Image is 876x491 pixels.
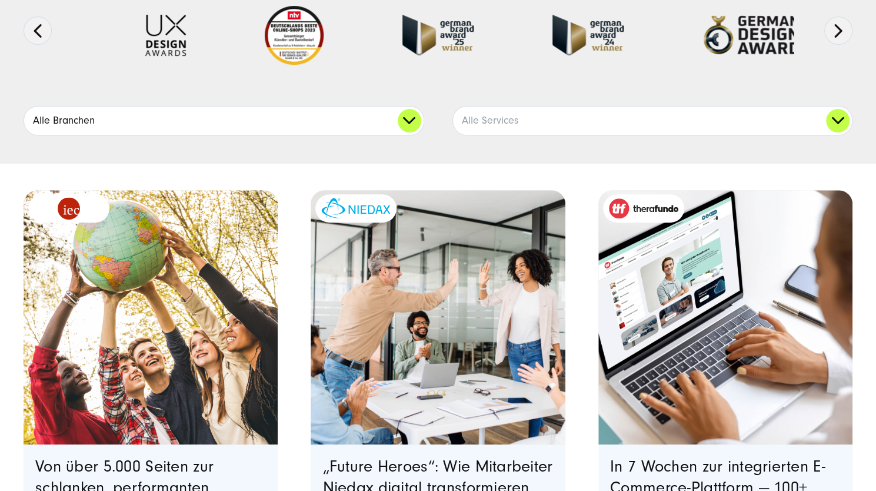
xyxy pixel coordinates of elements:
img: eine Gruppe von Kollegen in einer modernen Büroumgebung, die einen Erfolg feiern. Ein Mann gibt e... [311,190,565,444]
img: German Brand Award winner 2025 - Full Service Digital Agentur SUNZINET [402,15,474,55]
img: eine Gruppe von fünf verschiedenen jungen Menschen, die im Freien stehen und gemeinsam eine Weltk... [24,190,278,444]
img: German-Brand-Award - fullservice digital agentur SUNZINET [552,15,624,55]
button: Next [824,16,852,45]
a: Featured image: - Read full post: In 7 Wochen zur integrierten E-Commerce-Plattform | therafundo ... [598,190,852,444]
a: Featured image: eine Gruppe von Kollegen in einer modernen Büroumgebung, die einen Erfolg feiern.... [311,190,565,444]
a: Alle Branchen [24,107,424,135]
img: German-Design-Award - fullservice digital agentur SUNZINET [702,15,800,55]
img: therafundo_10-2024_logo_2c [609,198,678,218]
a: Featured image: eine Gruppe von fünf verschiedenen jungen Menschen, die im Freien stehen und geme... [24,190,278,444]
button: Previous [24,16,52,45]
a: Alle Services [453,107,852,135]
img: UX-Design-Awards - fullservice digital agentur SUNZINET [145,15,186,56]
img: Deutschlands beste Online Shops 2023 - boesner - Kunde - SUNZINET [265,6,324,65]
img: logo_IEC [58,197,80,220]
img: niedax-logo [321,198,391,218]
